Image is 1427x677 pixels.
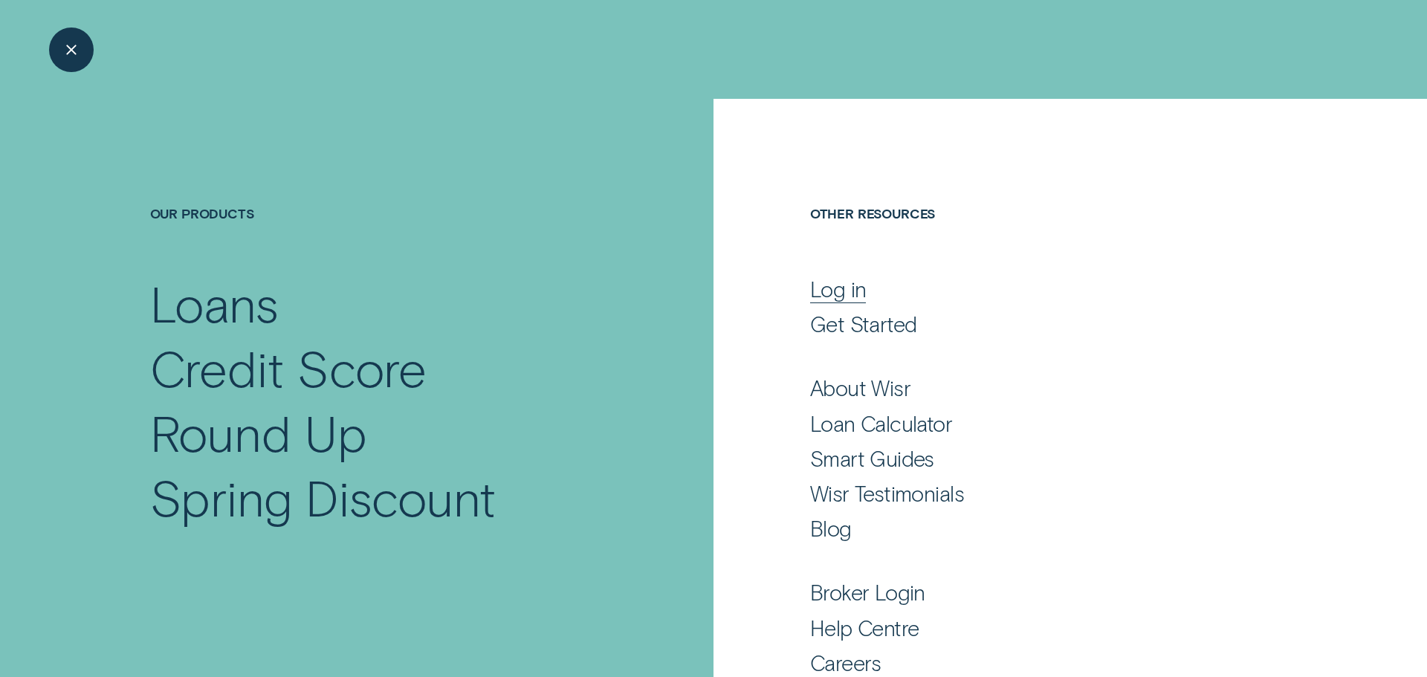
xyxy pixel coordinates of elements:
[150,465,610,530] a: Spring Discount
[810,650,881,676] div: Careers
[150,336,427,401] div: Credit Score
[810,480,964,507] div: Wisr Testimonials
[810,615,1276,641] a: Help Centre
[150,401,367,465] div: Round Up
[810,445,1276,472] a: Smart Guides
[810,276,1276,302] a: Log in
[810,311,917,337] div: Get Started
[810,515,852,542] div: Blog
[810,410,1276,437] a: Loan Calculator
[150,205,610,272] h4: Our Products
[150,465,496,530] div: Spring Discount
[810,375,1276,401] a: About Wisr
[810,579,925,606] div: Broker Login
[150,401,610,465] a: Round Up
[810,515,1276,542] a: Blog
[810,480,1276,507] a: Wisr Testimonials
[810,615,919,641] div: Help Centre
[49,27,94,72] button: Close Menu
[810,311,1276,337] a: Get Started
[150,336,610,401] a: Credit Score
[810,276,867,302] div: Log in
[810,650,1276,676] a: Careers
[810,410,952,437] div: Loan Calculator
[810,205,1276,272] h4: Other Resources
[810,445,934,472] div: Smart Guides
[150,271,610,336] a: Loans
[810,579,1276,606] a: Broker Login
[150,271,279,336] div: Loans
[810,375,910,401] div: About Wisr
